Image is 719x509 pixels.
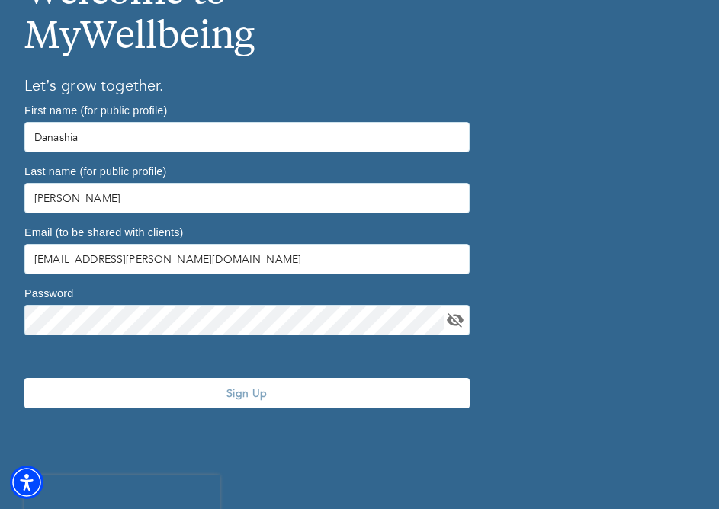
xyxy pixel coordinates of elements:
button: toggle password visibility [444,309,467,331]
label: First name (for public profile) [24,105,167,116]
input: Type your email address here [24,244,470,274]
label: Last name (for public profile) [24,166,166,177]
span: Sign Up [30,386,464,401]
button: Sign Up [24,378,470,408]
label: Password [24,288,73,299]
label: Email (to be shared with clients) [24,227,183,238]
div: Accessibility Menu [10,466,43,499]
h6: Let’s grow together. [24,74,695,98]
